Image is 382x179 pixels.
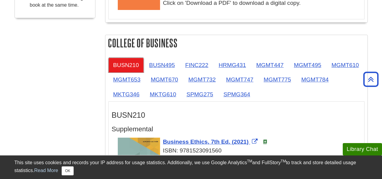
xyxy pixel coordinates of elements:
[108,72,146,87] a: MGMT653
[145,87,181,102] a: MKTG610
[163,139,249,145] span: Business Ethics, 7th Ed. (2021)
[112,126,361,133] h4: Supplemental
[214,58,251,72] a: HRMG431
[14,159,368,175] div: This site uses cookies and records your IP address for usage statistics. Additionally, we use Goo...
[219,87,255,102] a: SPMG364
[112,111,361,120] h3: BUSN210
[327,58,364,72] a: MGMT610
[105,35,368,51] h2: College of Business
[343,143,382,155] button: Library Chat
[247,159,252,163] sup: TM
[263,139,268,144] img: e-Book
[297,72,334,87] a: MGMT784
[62,166,73,175] button: Close
[181,87,218,102] a: SPMG275
[252,58,289,72] a: MGMT447
[118,146,361,155] div: ISBN: 9781523091560
[281,159,286,163] sup: TM
[34,168,58,173] a: Read More
[146,72,183,87] a: MGMT670
[108,87,144,102] a: MKTG346
[289,58,326,72] a: MGMT495
[108,58,144,72] a: BUSN210
[221,72,258,87] a: MGMT747
[180,58,213,72] a: FINC222
[144,58,180,72] a: BUSN495
[163,139,259,145] a: Link opens in new window
[184,72,221,87] a: MGMT732
[361,75,380,83] a: Back to Top
[259,72,296,87] a: MGMT775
